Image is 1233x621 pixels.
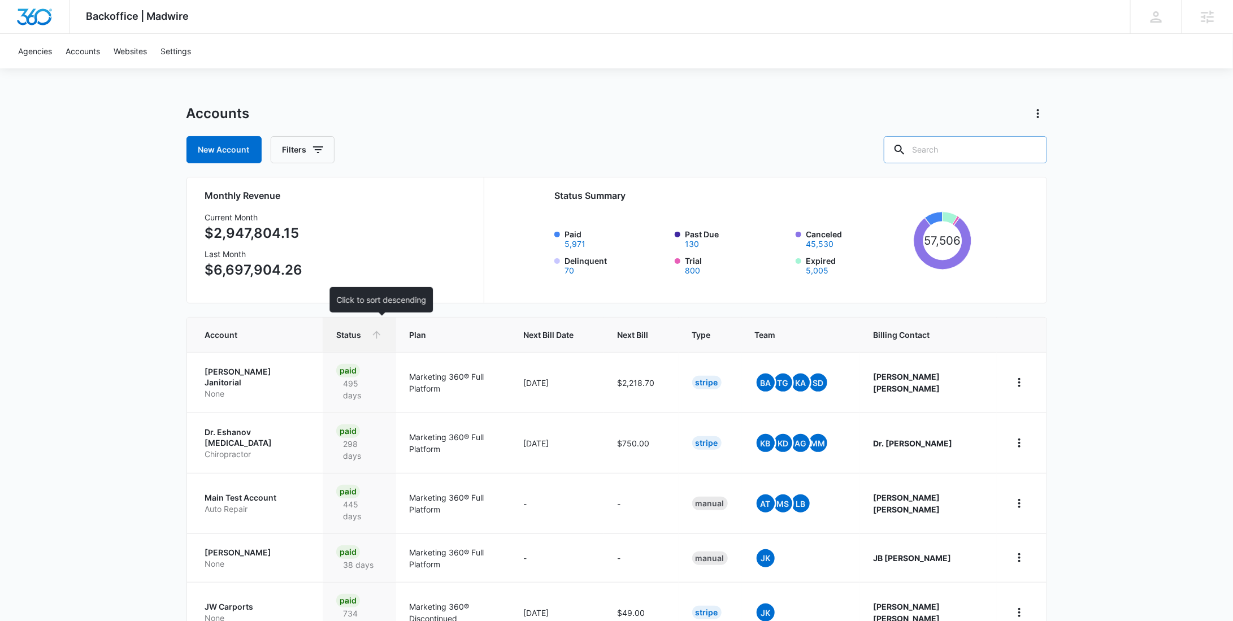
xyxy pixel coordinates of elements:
label: Canceled [806,228,910,248]
p: 298 days [336,438,383,462]
button: home [1010,494,1028,513]
button: Filters [271,136,335,163]
div: Stripe [692,436,722,450]
a: [PERSON_NAME]None [205,547,309,569]
button: Trial [685,267,700,275]
button: Paid [565,240,585,248]
button: Actions [1029,105,1047,123]
p: None [205,388,309,399]
button: Canceled [806,240,833,248]
p: 445 days [336,498,383,522]
div: Paid [336,424,360,438]
p: Marketing 360® Full Platform [410,431,497,455]
p: 495 days [336,377,383,401]
h3: Current Month [205,211,303,223]
p: [PERSON_NAME] Janitorial [205,366,309,388]
a: [PERSON_NAME] JanitorialNone [205,366,309,399]
span: MM [809,434,827,452]
a: New Account [186,136,262,163]
label: Delinquent [565,255,668,275]
p: Marketing 360® Full Platform [410,492,497,515]
span: BA [757,374,775,392]
span: At [757,494,775,513]
span: Type [692,329,711,341]
span: MS [774,494,792,513]
td: [DATE] [510,412,604,473]
strong: [PERSON_NAME] [PERSON_NAME] [874,372,940,393]
p: Chiropractor [205,449,309,460]
p: JW Carports [205,601,309,613]
span: Plan [410,329,497,341]
label: Past Due [685,228,789,248]
td: - [604,473,679,533]
button: home [1010,374,1028,392]
span: SD [809,374,827,392]
p: Dr. Eshanov [MEDICAL_DATA] [205,427,309,449]
p: Auto Repair [205,503,309,515]
p: Marketing 360® Full Platform [410,546,497,570]
a: Websites [107,34,154,68]
h2: Monthly Revenue [205,189,470,202]
div: Manual [692,497,728,510]
div: Stripe [692,376,722,389]
span: JK [757,549,775,567]
div: Click to sort descending [330,287,433,312]
span: Team [755,329,830,341]
td: - [510,473,604,533]
h1: Accounts [186,105,250,122]
button: Past Due [685,240,699,248]
div: Paid [336,485,360,498]
span: LB [792,494,810,513]
input: Search [884,136,1047,163]
span: KA [792,374,810,392]
td: - [510,533,604,582]
h2: Status Summary [554,189,972,202]
span: Status [336,329,366,341]
span: kD [774,434,792,452]
td: - [604,533,679,582]
span: Next Bill Date [524,329,574,341]
span: Next Bill [618,329,649,341]
span: Billing Contact [874,329,983,341]
div: Paid [336,594,360,607]
a: Agencies [11,34,59,68]
h3: Last Month [205,248,303,260]
span: Account [205,329,293,341]
p: $6,697,904.26 [205,260,303,280]
div: Manual [692,551,728,565]
strong: [PERSON_NAME] [PERSON_NAME] [874,493,940,514]
button: home [1010,549,1028,567]
p: 38 days [336,559,380,571]
div: Paid [336,545,360,559]
p: [PERSON_NAME] [205,547,309,558]
a: Accounts [59,34,107,68]
button: Expired [806,267,828,275]
label: Expired [806,255,910,275]
a: Dr. Eshanov [MEDICAL_DATA]Chiropractor [205,427,309,460]
td: $2,218.70 [604,352,679,412]
span: AG [792,434,810,452]
tspan: 57,506 [924,233,961,247]
div: Paid [336,364,360,377]
label: Paid [565,228,668,248]
p: $2,947,804.15 [205,223,303,244]
td: $750.00 [604,412,679,473]
span: Backoffice | Madwire [86,10,189,22]
strong: Dr. [PERSON_NAME] [874,438,953,448]
p: None [205,558,309,570]
label: Trial [685,255,789,275]
a: Main Test AccountAuto Repair [205,492,309,514]
span: KB [757,434,775,452]
button: home [1010,434,1028,452]
strong: JB [PERSON_NAME] [874,553,952,563]
button: Delinquent [565,267,574,275]
td: [DATE] [510,352,604,412]
span: TG [774,374,792,392]
p: Marketing 360® Full Platform [410,371,497,394]
a: Settings [154,34,198,68]
p: Main Test Account [205,492,309,503]
div: Stripe [692,606,722,619]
